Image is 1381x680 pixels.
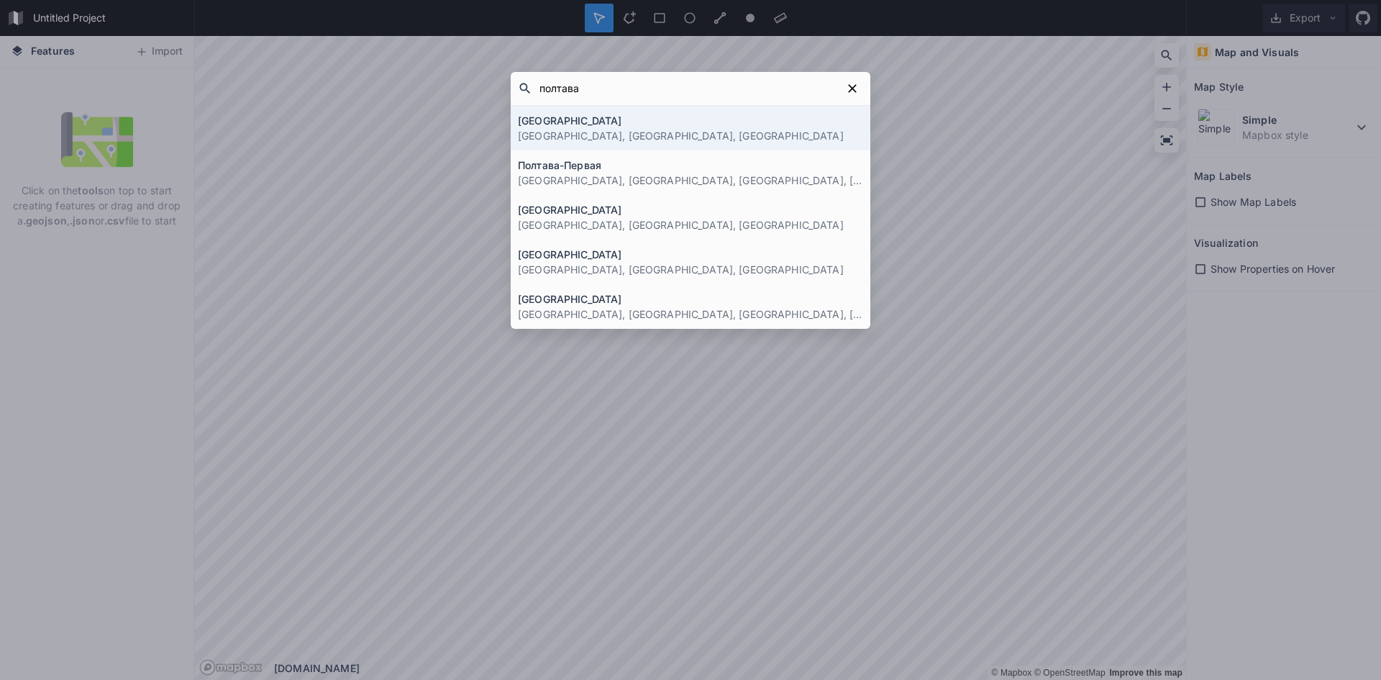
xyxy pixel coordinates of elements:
[518,307,863,322] p: [GEOGRAPHIC_DATA], [GEOGRAPHIC_DATA], [GEOGRAPHIC_DATA], [GEOGRAPHIC_DATA]
[518,128,863,143] p: [GEOGRAPHIC_DATA], [GEOGRAPHIC_DATA], [GEOGRAPHIC_DATA]
[518,158,863,173] h4: Полтава-Первая
[518,202,863,217] h4: [GEOGRAPHIC_DATA]
[518,262,863,277] p: [GEOGRAPHIC_DATA], [GEOGRAPHIC_DATA], [GEOGRAPHIC_DATA]
[518,247,863,262] h4: [GEOGRAPHIC_DATA]
[518,173,863,188] p: [GEOGRAPHIC_DATA], [GEOGRAPHIC_DATA], [GEOGRAPHIC_DATA], [GEOGRAPHIC_DATA]
[518,217,863,232] p: [GEOGRAPHIC_DATA], [GEOGRAPHIC_DATA], [GEOGRAPHIC_DATA]
[518,113,863,128] h4: [GEOGRAPHIC_DATA]
[518,291,863,307] h4: [GEOGRAPHIC_DATA]
[532,76,842,101] input: Search placess...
